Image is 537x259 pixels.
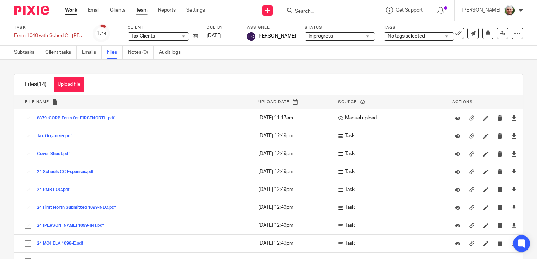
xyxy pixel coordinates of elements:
[258,186,328,193] p: [DATE] 12:49pm
[54,77,84,92] button: Upload file
[462,7,500,14] p: [PERSON_NAME]
[37,241,89,246] button: 24 MOHELA 1098-E.pdf
[159,46,186,59] a: Audit logs
[37,152,75,157] button: Cover Sheet.pdf
[338,240,442,247] p: Task
[338,204,442,211] p: Task
[258,168,328,175] p: [DATE] 12:49pm
[384,25,454,31] label: Tags
[258,240,328,247] p: [DATE] 12:49pm
[258,150,328,157] p: [DATE] 12:49pm
[21,147,35,161] input: Select
[25,100,49,104] span: File name
[65,7,77,14] a: Work
[305,25,375,31] label: Status
[338,114,442,121] p: Manual upload
[128,25,198,31] label: Client
[511,132,517,139] a: Download
[45,46,77,59] a: Client tasks
[258,204,328,211] p: [DATE] 12:49pm
[396,8,423,13] span: Get Support
[247,32,255,41] img: svg%3E
[107,46,123,59] a: Files
[511,222,517,229] a: Download
[207,25,238,31] label: Due by
[110,7,125,14] a: Clients
[452,100,473,104] span: Actions
[338,222,442,229] p: Task
[511,204,517,211] a: Download
[388,34,425,39] span: No tags selected
[25,81,47,88] h1: Files
[338,186,442,193] p: Task
[136,7,148,14] a: Team
[97,29,106,37] div: 1
[14,6,49,15] img: Pixie
[88,7,99,14] a: Email
[37,134,77,139] button: Tax Organizer.pdf
[511,150,517,157] a: Download
[511,240,517,247] a: Download
[37,223,109,228] button: 24 [PERSON_NAME] 1099-INT.pdf
[14,32,84,39] div: Form 1040 with Sched C - Dan Morrell
[511,186,517,193] a: Download
[511,168,517,175] a: Download
[309,34,333,39] span: In progress
[37,116,120,121] button: 8879-CORP Form for FIRSTNORTH.pdf
[21,112,35,125] input: Select
[21,183,35,197] input: Select
[294,8,357,15] input: Search
[258,132,328,139] p: [DATE] 12:49pm
[100,32,106,35] small: /14
[14,46,40,59] a: Subtasks
[37,205,121,210] button: 24 First North Submitted 1099-NEC.pdf
[338,168,442,175] p: Task
[14,32,84,39] div: Form 1040 with Sched C - [PERSON_NAME]
[37,81,47,87] span: (14)
[14,25,84,31] label: Task
[131,34,155,39] span: Tax Clients
[82,46,102,59] a: Emails
[247,25,296,31] label: Assignee
[158,7,176,14] a: Reports
[258,100,290,104] span: Upload date
[258,114,328,121] p: [DATE] 11:17am
[338,150,442,157] p: Task
[258,222,328,229] p: [DATE] 12:49pm
[338,100,357,104] span: Source
[338,132,442,139] p: Task
[21,219,35,232] input: Select
[504,5,515,16] img: kim_profile.jpg
[21,165,35,179] input: Select
[37,187,75,192] button: 24 RMB LOC.pdf
[257,33,296,40] span: [PERSON_NAME]
[21,237,35,250] input: Select
[21,201,35,214] input: Select
[21,129,35,143] input: Select
[128,46,154,59] a: Notes (0)
[511,114,517,121] a: Download
[186,7,205,14] a: Settings
[37,170,99,174] button: 24 Scheels CC Expenses.pdf
[207,33,221,38] span: [DATE]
